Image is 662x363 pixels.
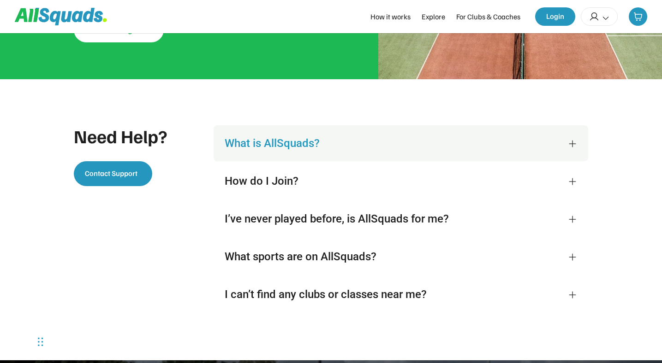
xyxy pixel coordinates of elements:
div: What sports are on AllSquads? [225,250,557,263]
div: How do I Join? [225,174,557,188]
div: Need Help? [74,125,167,146]
div: How it works [370,11,411,22]
div: I’ve never played before, is AllSquads for me? [225,212,557,226]
div: Explore [422,11,445,22]
button: Login [535,7,575,26]
span: Contact Support [85,169,137,178]
div: For Clubs & Coaches [456,11,520,22]
img: shopping-cart-01%20%281%29.svg [633,12,643,21]
div: I can’t find any clubs or classes near me? [225,287,557,301]
div: What is AllSquads? [225,136,557,150]
button: Contact Support [74,161,152,186]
